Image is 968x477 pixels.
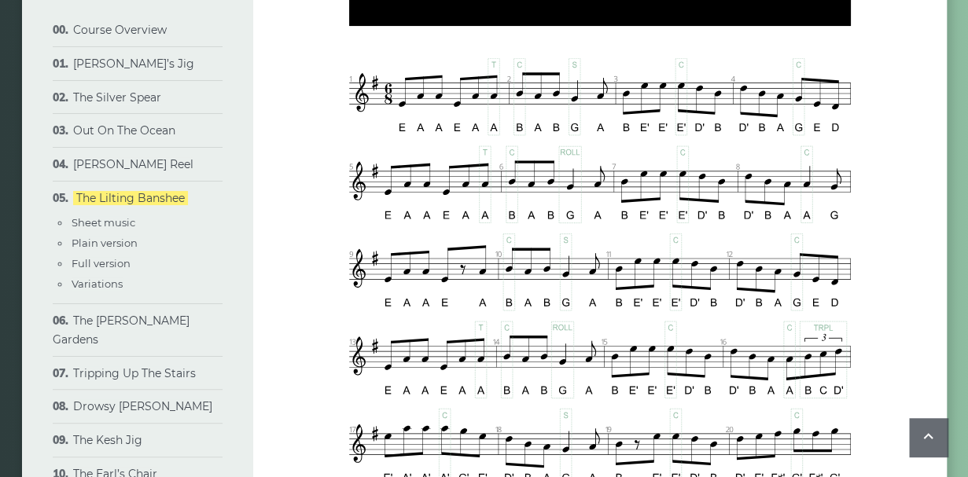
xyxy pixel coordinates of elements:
[72,216,135,229] a: Sheet music
[53,314,190,347] a: The [PERSON_NAME] Gardens
[72,277,123,290] a: Variations
[73,366,196,380] a: Tripping Up The Stairs
[73,90,161,105] a: The Silver Spear
[73,23,167,37] a: Course Overview
[73,57,194,71] a: [PERSON_NAME]’s Jig
[73,157,193,171] a: [PERSON_NAME] Reel
[73,433,142,447] a: The Kesh Jig
[73,399,212,413] a: Drowsy [PERSON_NAME]
[73,123,175,138] a: Out On The Ocean
[73,191,188,205] a: The Lilting Banshee
[72,237,138,249] a: Plain version
[72,257,131,270] a: Full version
